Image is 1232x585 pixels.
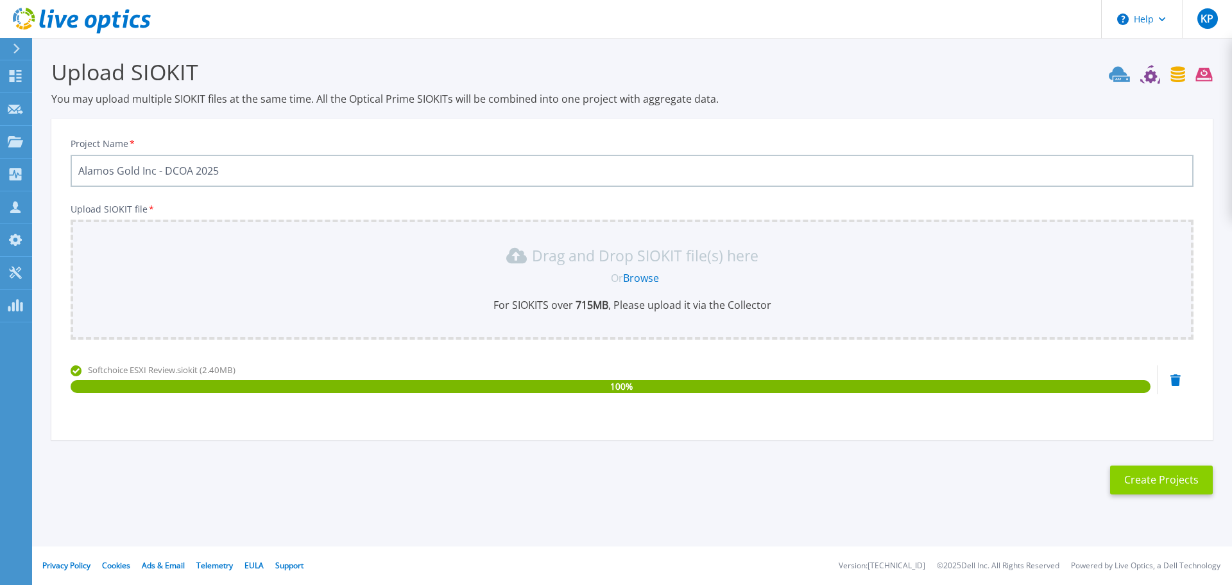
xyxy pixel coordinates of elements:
[623,271,659,285] a: Browse
[611,271,623,285] span: Or
[196,560,233,571] a: Telemetry
[51,57,1213,87] h3: Upload SIOKIT
[1110,466,1213,494] button: Create Projects
[71,139,136,148] label: Project Name
[142,560,185,571] a: Ads & Email
[51,92,1213,106] p: You may upload multiple SIOKIT files at the same time. All the Optical Prime SIOKITs will be comb...
[78,298,1186,312] p: For SIOKITS over , Please upload it via the Collector
[71,204,1193,214] p: Upload SIOKIT file
[839,562,925,570] li: Version: [TECHNICAL_ID]
[937,562,1059,570] li: © 2025 Dell Inc. All Rights Reserved
[78,245,1186,312] div: Drag and Drop SIOKIT file(s) here OrBrowseFor SIOKITS over 715MB, Please upload it via the Collector
[532,249,758,262] p: Drag and Drop SIOKIT file(s) here
[1071,562,1220,570] li: Powered by Live Optics, a Dell Technology
[610,380,633,393] span: 100 %
[71,155,1193,187] input: Enter Project Name
[275,560,304,571] a: Support
[244,560,264,571] a: EULA
[88,364,235,376] span: Softchoice ESXI Review.siokit (2.40MB)
[1201,13,1213,24] span: KP
[102,560,130,571] a: Cookies
[573,298,608,312] b: 715 MB
[42,560,90,571] a: Privacy Policy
